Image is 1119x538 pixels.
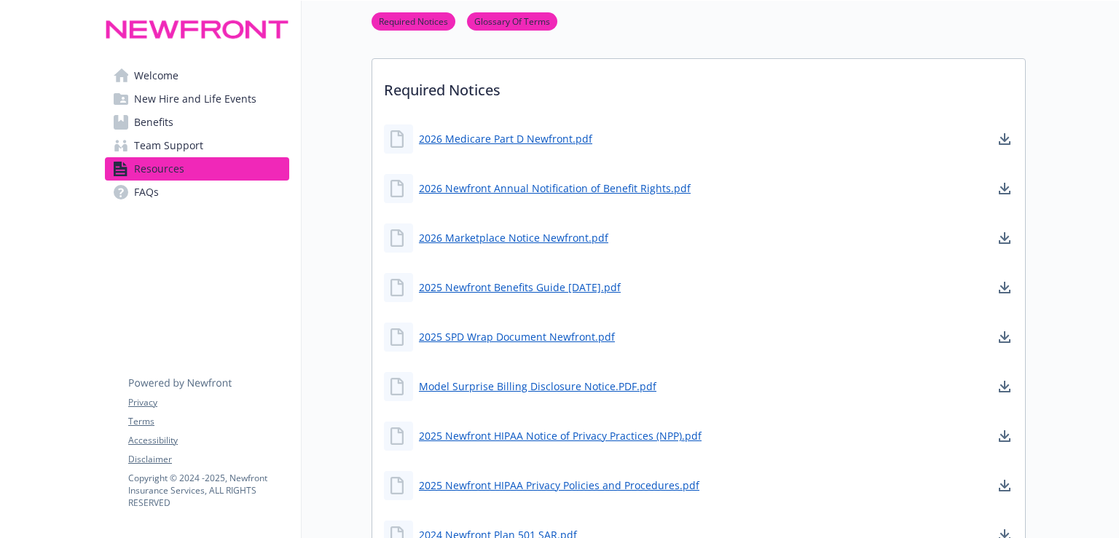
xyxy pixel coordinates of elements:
[372,14,455,28] a: Required Notices
[134,111,173,134] span: Benefits
[996,378,1013,395] a: download document
[419,131,592,146] a: 2026 Medicare Part D Newfront.pdf
[996,180,1013,197] a: download document
[372,59,1025,113] p: Required Notices
[128,434,288,447] a: Accessibility
[419,230,608,245] a: 2026 Marketplace Notice Newfront.pdf
[419,329,615,344] a: 2025 SPD Wrap Document Newfront.pdf
[128,415,288,428] a: Terms
[996,477,1013,494] a: download document
[996,229,1013,247] a: download document
[134,181,159,204] span: FAQs
[134,64,178,87] span: Welcome
[134,157,184,181] span: Resources
[467,14,557,28] a: Glossary Of Terms
[419,428,702,443] a: 2025 Newfront HIPAA Notice of Privacy Practices (NPP).pdf
[105,157,289,181] a: Resources
[996,427,1013,445] a: download document
[105,64,289,87] a: Welcome
[419,181,691,196] a: 2026 Newfront Annual Notification of Benefit Rights.pdf
[419,478,699,493] a: 2025 Newfront HIPAA Privacy Policies and Procedures.pdf
[134,87,256,111] span: New Hire and Life Events
[996,130,1013,148] a: download document
[128,472,288,509] p: Copyright © 2024 - 2025 , Newfront Insurance Services, ALL RIGHTS RESERVED
[128,396,288,409] a: Privacy
[134,134,203,157] span: Team Support
[996,279,1013,296] a: download document
[419,280,621,295] a: 2025 Newfront Benefits Guide [DATE].pdf
[105,87,289,111] a: New Hire and Life Events
[105,134,289,157] a: Team Support
[419,379,656,394] a: Model Surprise Billing Disclosure Notice.PDF.pdf
[105,111,289,134] a: Benefits
[105,181,289,204] a: FAQs
[996,328,1013,346] a: download document
[128,453,288,466] a: Disclaimer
